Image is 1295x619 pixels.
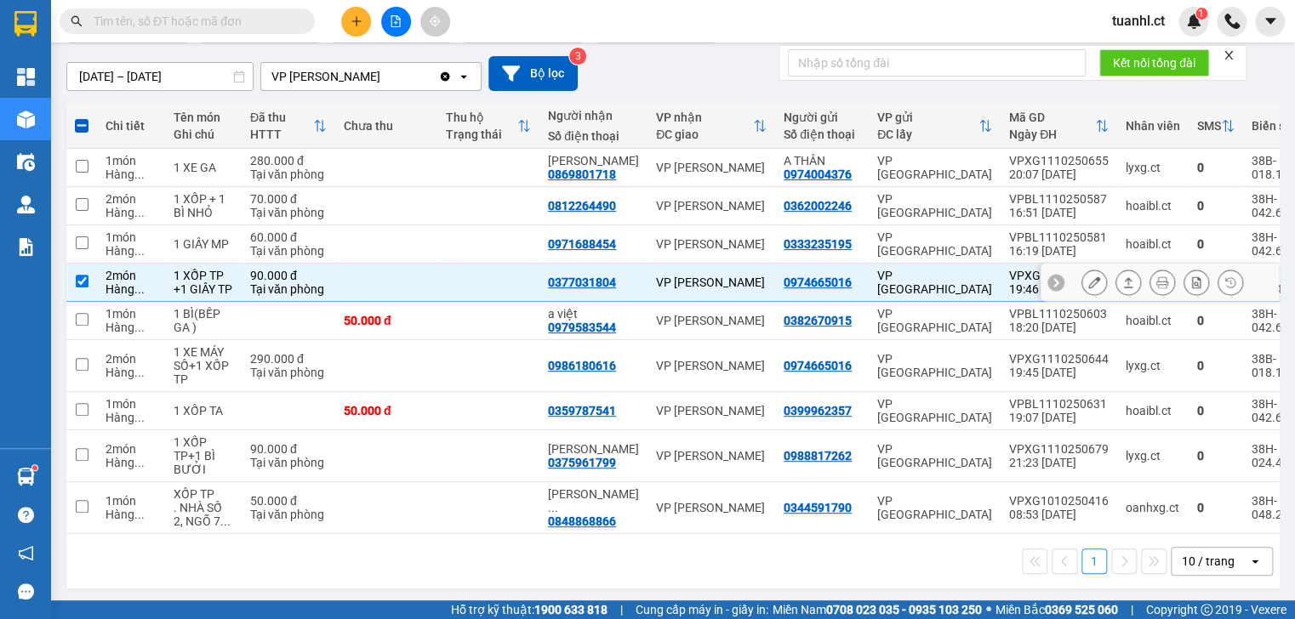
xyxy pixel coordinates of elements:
input: Select a date range. [67,63,253,90]
div: 0971688454 [548,237,616,251]
div: Tên món [174,111,233,124]
div: VP [PERSON_NAME] [656,161,767,174]
span: ... [134,321,145,334]
div: 1 XE MÁY SỐ+1 XỐP TP [174,345,233,386]
span: caret-down [1263,14,1278,29]
div: 50.000 đ [344,314,429,327]
div: VP [PERSON_NAME] [656,359,767,372]
div: 0399962357 [784,404,852,417]
div: Hàng thông thường [106,508,157,521]
span: Miền Nam [773,600,982,619]
div: 08:53 [DATE] [1009,508,1109,521]
div: Mã GD [1009,111,1095,124]
div: VPXG1110250679 [1009,442,1109,456]
th: Toggle SortBy [437,104,539,149]
div: VPBL1110250603 [1009,307,1109,321]
span: message [18,583,34,599]
div: ĐC giao [656,128,753,141]
div: 90.000 đ [250,442,327,456]
th: Toggle SortBy [869,104,1001,149]
div: lyxg.ct [1126,359,1180,372]
span: ... [134,244,145,258]
div: SMS [1197,119,1221,133]
div: VP [GEOGRAPHIC_DATA] [877,397,992,424]
span: question-circle [18,507,34,523]
div: 19:07 [DATE] [1009,411,1109,424]
strong: 1900 633 818 [534,603,608,616]
span: ... [134,206,145,219]
div: 1 XỐP TP +1 GIÂY TP [174,269,233,296]
div: Số điện thoại [548,129,639,143]
div: Hàng thông thường [106,206,157,219]
div: 0359787541 [548,404,616,417]
div: VP [GEOGRAPHIC_DATA] [877,192,992,219]
th: Toggle SortBy [1001,104,1117,149]
div: VP [GEOGRAPHIC_DATA] [877,269,992,296]
div: 18:20 [DATE] [1009,321,1109,334]
img: solution-icon [17,238,35,256]
button: file-add [381,7,411,37]
div: Chi tiết [106,119,157,133]
div: VP nhận [656,111,753,124]
div: lyxg.ct [1126,161,1180,174]
span: ... [134,508,145,521]
div: 1 món [106,154,157,168]
div: Chưa thu [344,119,429,133]
div: 0986180616 [548,359,616,372]
span: | [1131,600,1133,619]
div: Tại văn phòng [250,508,327,521]
div: 0 [1197,404,1235,417]
img: warehouse-icon [17,111,35,128]
div: Hàng thông thường [106,411,157,424]
div: Tại văn phòng [250,244,327,258]
div: Hàng thông thường [106,321,157,334]
div: 0979583544 [548,321,616,334]
span: ⚪️ [986,606,991,613]
span: tuanhl.ct [1098,10,1178,31]
div: VP [GEOGRAPHIC_DATA] [877,154,992,181]
div: 0974665016 [784,275,852,289]
div: 0 [1197,161,1235,174]
span: file-add [390,15,402,27]
div: VP [GEOGRAPHIC_DATA] [877,352,992,379]
div: XỐP TP [174,487,233,501]
span: close [1223,49,1235,61]
span: plus [351,15,362,27]
div: 1 món [106,230,157,244]
div: VP gửi [877,111,978,124]
div: Tại văn phòng [250,456,327,469]
span: copyright [1201,604,1212,616]
div: 19:46 [DATE] [1009,282,1109,296]
th: Toggle SortBy [647,104,775,149]
img: logo-vxr [14,11,37,37]
div: 20:07 [DATE] [1009,168,1109,181]
div: Nhân viên [1126,119,1180,133]
div: Tại văn phòng [250,282,327,296]
button: Bộ lọc [488,56,578,91]
div: lyxg.ct [1126,449,1180,463]
input: Nhập số tổng đài [788,49,1086,77]
div: 2 món [106,269,157,282]
svg: open [1248,554,1262,568]
div: VP [GEOGRAPHIC_DATA] [877,494,992,521]
div: 1 món [106,494,157,508]
span: Miền Bắc [995,600,1118,619]
div: oanhxg.ct [1126,501,1180,514]
span: ... [134,366,145,379]
div: 0333235195 [784,237,852,251]
sup: 1 [32,465,37,470]
div: 0377031804 [548,275,616,289]
div: 0 [1197,359,1235,372]
div: HẢI ĐĂNG [548,442,639,456]
div: Số điện thoại [784,128,860,141]
span: | [620,600,623,619]
svg: Clear value [438,70,452,83]
div: 0 [1197,501,1235,514]
div: VPBL1110250587 [1009,192,1109,206]
div: 0974004376 [784,168,852,181]
div: 0848868866 [548,514,616,528]
div: . NHÀ SỐ 2, NGÕ 76 AN DƯƠNG, PHƯỜNG YÊN PHỤ, QUẬN TÂY HỒ, HÀ NỘI ) [174,501,233,528]
div: VPBL1110250581 [1009,230,1109,244]
div: 1 XE GA [174,161,233,174]
span: Cung cấp máy in - giấy in: [636,600,768,619]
